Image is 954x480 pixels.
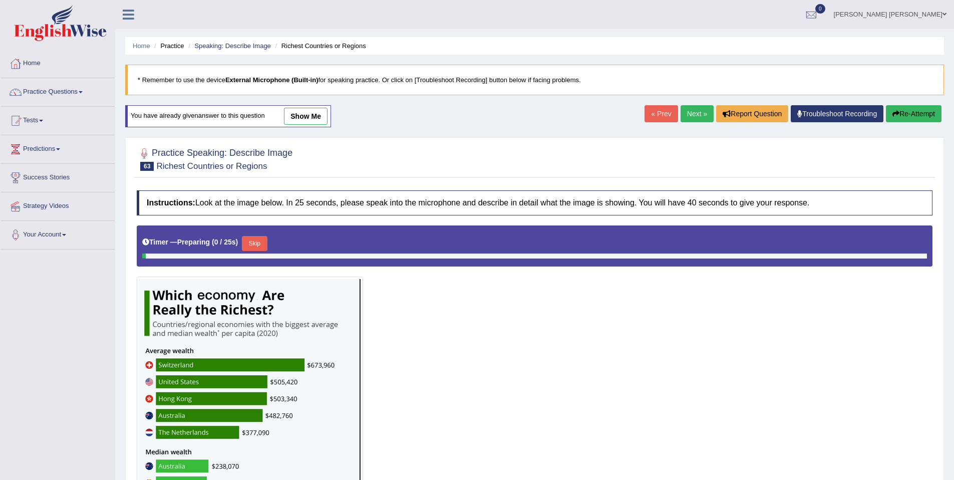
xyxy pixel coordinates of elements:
[1,164,115,189] a: Success Stories
[681,105,714,122] a: Next »
[137,190,932,215] h4: Look at the image below. In 25 seconds, please speak into the microphone and describe in detail w...
[225,76,319,84] b: External Microphone (Built-in)
[716,105,788,122] button: Report Question
[133,42,150,50] a: Home
[1,221,115,246] a: Your Account
[645,105,678,122] a: « Prev
[152,41,184,51] li: Practice
[140,162,154,171] span: 63
[212,238,214,246] b: (
[791,105,883,122] a: Troubleshoot Recording
[147,198,195,207] b: Instructions:
[272,41,366,51] li: Richest Countries or Regions
[284,108,328,125] a: show me
[1,107,115,132] a: Tests
[142,238,238,246] h5: Timer —
[137,146,292,171] h2: Practice Speaking: Describe Image
[886,105,941,122] button: Re-Attempt
[815,4,825,14] span: 0
[125,65,944,95] blockquote: * Remember to use the device for speaking practice. Or click on [Troubleshoot Recording] button b...
[236,238,238,246] b: )
[1,135,115,160] a: Predictions
[125,105,331,127] div: You have already given answer to this question
[242,236,267,251] button: Skip
[177,238,210,246] b: Preparing
[156,161,267,171] small: Richest Countries or Regions
[1,192,115,217] a: Strategy Videos
[194,42,270,50] a: Speaking: Describe Image
[1,50,115,75] a: Home
[214,238,236,246] b: 0 / 25s
[1,78,115,103] a: Practice Questions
